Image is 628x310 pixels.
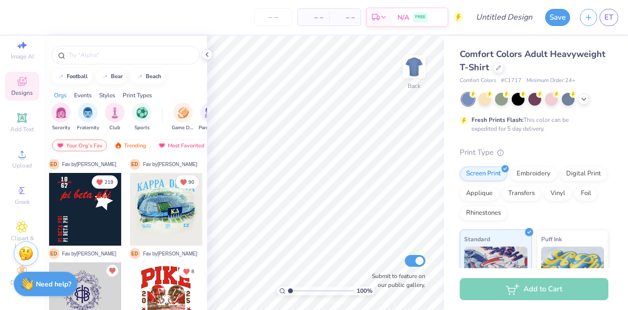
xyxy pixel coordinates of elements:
[544,186,572,201] div: Vinyl
[143,161,197,168] span: Fav by [PERSON_NAME]
[545,9,570,26] button: Save
[105,103,125,132] div: filter for Club
[404,57,424,77] img: Back
[36,280,71,289] strong: Need help?
[105,103,125,132] button: filter button
[501,77,522,85] span: # C1717
[154,140,209,151] div: Most Favorited
[408,82,420,90] div: Back
[131,69,166,84] button: beach
[52,69,92,84] button: football
[510,167,557,181] div: Embroidery
[132,103,152,132] button: filter button
[96,69,127,84] button: bear
[560,167,607,181] div: Digital Print
[10,125,34,133] span: Add Text
[178,107,189,118] img: Game Day Image
[199,103,221,132] div: filter for Parent's Weekend
[62,250,116,257] span: Fav by [PERSON_NAME]
[77,103,99,132] button: filter button
[77,103,99,132] div: filter for Fraternity
[415,14,425,21] span: FREE
[205,107,216,118] img: Parent's Weekend Image
[130,248,140,259] span: E D
[460,48,605,73] span: Comfort Colors Adult Heavyweight T-Shirt
[136,107,148,118] img: Sports Image
[397,12,409,23] span: N/A
[146,74,161,79] div: beach
[51,103,71,132] button: filter button
[541,234,562,244] span: Puff Ink
[49,159,59,169] span: E D
[101,74,109,80] img: trend_line.gif
[51,103,71,132] div: filter for Sorority
[56,142,64,149] img: most_fav.gif
[172,103,194,132] div: filter for Game Day
[335,12,355,23] span: – –
[366,272,425,289] label: Submit to feature on our public gallery.
[460,206,507,221] div: Rhinestones
[460,77,496,85] span: Comfort Colors
[575,186,598,201] div: Foil
[11,89,33,97] span: Designs
[136,74,144,80] img: trend_line.gif
[57,74,65,80] img: trend_line.gif
[172,124,194,132] span: Game Day
[52,124,70,132] span: Sorority
[464,247,527,296] img: Standard
[134,124,150,132] span: Sports
[5,234,39,250] span: Clipart & logos
[304,12,323,23] span: – –
[604,12,613,23] span: ET
[471,116,523,124] strong: Fresh Prints Flash:
[471,115,592,133] div: This color can be expedited for 5 day delivery.
[132,103,152,132] div: filter for Sports
[74,91,92,100] div: Events
[68,50,193,60] input: Try "Alpha"
[111,74,123,79] div: bear
[464,234,490,244] span: Standard
[10,279,34,286] span: Decorate
[254,8,292,26] input: – –
[600,9,618,26] a: ET
[11,53,34,60] span: Image AI
[99,91,115,100] div: Styles
[357,286,372,295] span: 100 %
[55,107,67,118] img: Sorority Image
[62,161,116,168] span: Fav by [PERSON_NAME]
[110,140,151,151] div: Trending
[158,142,166,149] img: most_fav.gif
[109,124,120,132] span: Club
[541,247,604,296] img: Puff Ink
[12,162,32,169] span: Upload
[15,198,30,206] span: Greek
[49,248,59,259] span: E D
[82,107,93,118] img: Fraternity Image
[54,91,67,100] div: Orgs
[114,142,122,149] img: trending.gif
[199,103,221,132] button: filter button
[199,124,221,132] span: Parent's Weekend
[109,107,120,118] img: Club Image
[460,167,507,181] div: Screen Print
[123,91,152,100] div: Print Types
[52,140,107,151] div: Your Org's Fav
[468,7,540,27] input: Untitled Design
[172,103,194,132] button: filter button
[130,159,140,169] span: E D
[460,186,499,201] div: Applique
[67,74,88,79] div: football
[143,250,197,257] span: Fav by [PERSON_NAME]
[526,77,576,85] span: Minimum Order: 24 +
[77,124,99,132] span: Fraternity
[502,186,541,201] div: Transfers
[460,147,608,158] div: Print Type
